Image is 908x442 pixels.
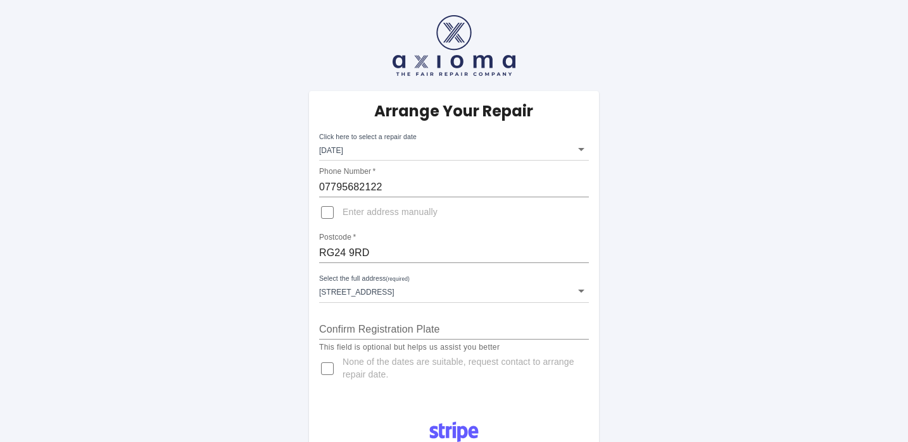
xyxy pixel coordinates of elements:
[319,132,417,142] label: Click here to select a repair date
[374,101,533,121] h5: Arrange Your Repair
[319,232,356,243] label: Postcode
[319,166,375,177] label: Phone Number
[319,274,410,284] label: Select the full address
[343,206,438,219] span: Enter address manually
[319,341,589,354] p: This field is optional but helps us assist you better
[386,276,410,282] small: (required)
[393,15,515,76] img: axioma
[319,279,589,302] div: [STREET_ADDRESS]
[319,138,589,161] div: [DATE]
[343,356,579,381] span: None of the dates are suitable, request contact to arrange repair date.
